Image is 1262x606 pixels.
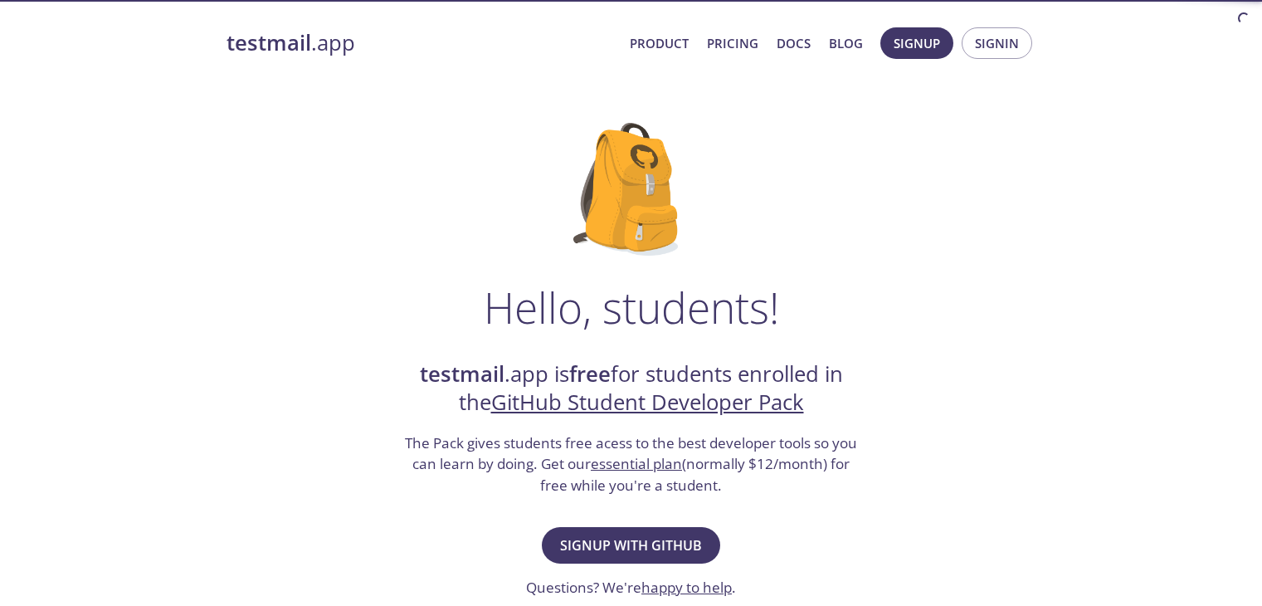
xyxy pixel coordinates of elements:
[707,32,758,54] a: Pricing
[975,32,1019,54] span: Signin
[227,28,311,57] strong: testmail
[630,32,689,54] a: Product
[777,32,811,54] a: Docs
[420,359,504,389] strong: testmail
[591,454,682,473] a: essential plan
[894,32,940,54] span: Signup
[542,527,720,564] button: Signup with GitHub
[573,123,689,256] img: github-student-backpack.png
[880,27,953,59] button: Signup
[526,577,736,599] h3: Questions? We're .
[560,534,702,557] span: Signup with GitHub
[484,282,779,332] h1: Hello, students!
[641,578,732,597] a: happy to help
[569,359,611,389] strong: free
[829,32,863,54] a: Blog
[403,433,860,496] h3: The Pack gives students free acess to the best developer tools so you can learn by doing. Get our...
[491,388,804,417] a: GitHub Student Developer Pack
[227,29,616,57] a: testmail.app
[962,27,1032,59] button: Signin
[403,360,860,418] h2: .app is for students enrolled in the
